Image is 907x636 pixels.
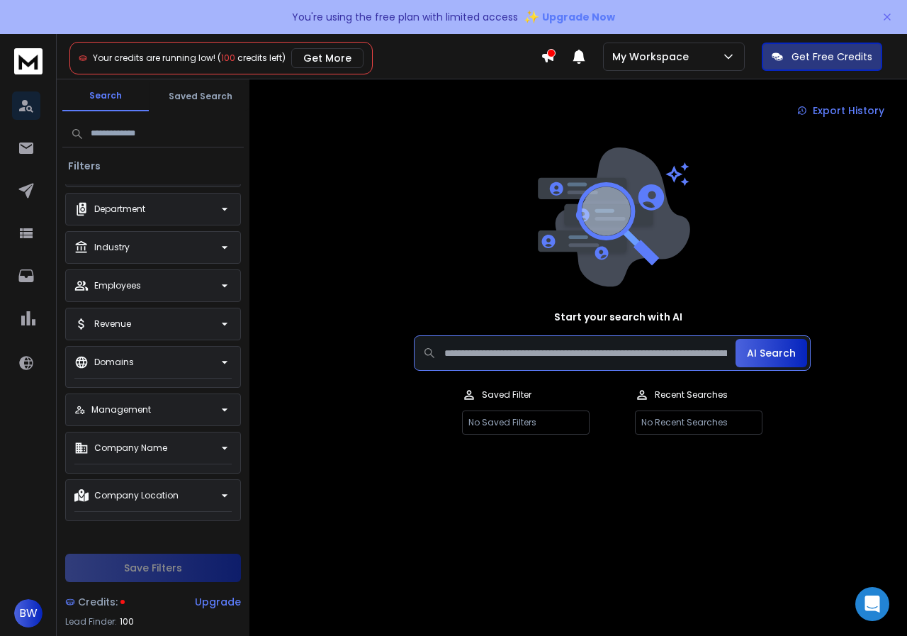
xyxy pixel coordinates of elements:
[542,10,615,24] span: Upgrade Now
[221,52,235,64] span: 100
[94,318,131,330] p: Revenue
[94,242,130,253] p: Industry
[120,616,134,627] span: 100
[762,43,882,71] button: Get Free Credits
[65,588,241,616] a: Credits:Upgrade
[94,203,145,215] p: Department
[462,411,590,435] p: No Saved Filters
[94,442,167,454] p: Company Name
[14,599,43,627] button: BW
[78,595,118,609] span: Credits:
[62,159,106,173] h3: Filters
[786,96,896,125] a: Export History
[65,616,117,627] p: Lead Finder:
[62,82,149,111] button: Search
[14,48,43,74] img: logo
[855,587,889,621] div: Open Intercom Messenger
[291,48,364,68] button: Get More
[94,357,134,368] p: Domains
[534,147,690,287] img: image
[635,411,762,435] p: No Recent Searches
[736,339,807,367] button: AI Search
[655,389,728,401] p: Recent Searches
[93,52,215,64] span: Your credits are running low!
[524,3,615,31] button: ✨Upgrade Now
[791,50,872,64] p: Get Free Credits
[94,490,179,501] p: Company Location
[218,52,286,64] span: ( credits left)
[554,310,682,324] h1: Start your search with AI
[195,595,241,609] div: Upgrade
[292,10,518,24] p: You're using the free plan with limited access
[612,50,694,64] p: My Workspace
[94,280,141,291] p: Employees
[157,82,244,111] button: Saved Search
[524,7,539,27] span: ✨
[482,389,531,401] p: Saved Filter
[91,404,151,415] p: Management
